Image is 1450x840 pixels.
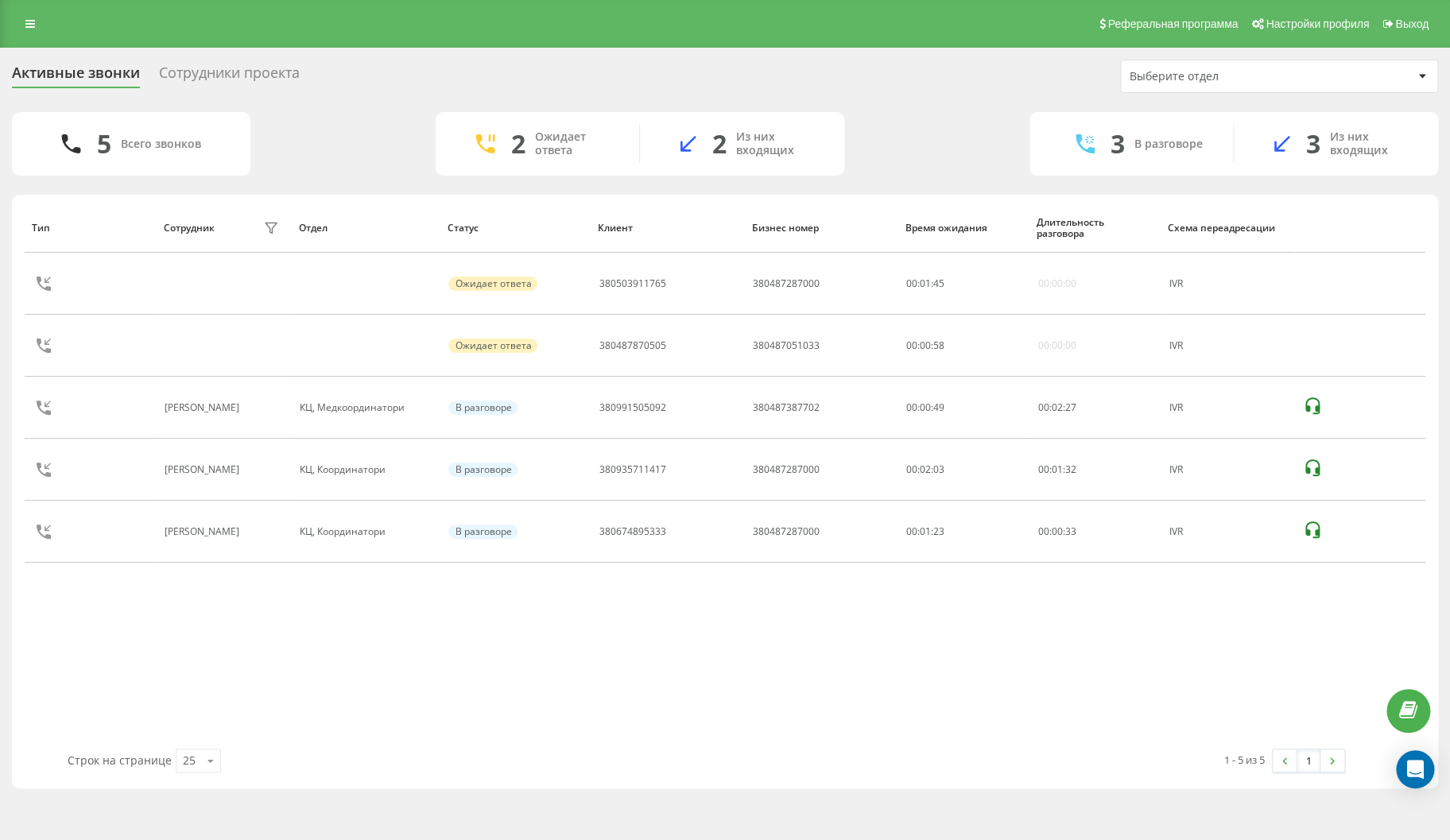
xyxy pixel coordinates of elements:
[598,223,736,234] div: Клиент
[599,278,666,289] div: 380503911765
[448,401,518,415] div: В разговоре
[906,402,1020,413] div: 00:00:49
[448,339,537,353] div: Ожидает ответа
[1224,752,1265,768] div: 1 - 5 из 5
[906,464,1020,475] div: 00:02:03
[1169,402,1285,413] div: IVR
[1169,278,1285,289] div: IVR
[448,525,518,539] div: В разговоре
[165,402,243,413] div: [PERSON_NAME]
[12,64,140,89] div: Активные звонки
[448,223,583,234] div: Статус
[1395,17,1429,30] span: Выход
[1168,223,1286,234] div: Схема переадресации
[736,130,820,157] div: Из них входящих
[1330,130,1414,157] div: Из них входящих
[1037,278,1076,289] div: 00:00:00
[751,223,890,234] div: Бизнес номер
[906,340,944,351] div: : :
[1037,401,1049,414] span: 00
[599,402,666,413] div: 380991505092
[511,129,525,159] div: 2
[1169,340,1285,351] div: IVR
[712,129,727,159] div: 2
[183,753,196,768] div: 25
[1051,463,1062,476] span: 01
[1306,129,1320,159] div: 3
[906,526,1020,537] div: 00:01:23
[920,339,931,352] span: 00
[906,339,917,352] span: 00
[1130,70,1320,83] div: Выберите отдел
[1037,464,1076,475] div: : :
[753,526,820,537] div: 380487287000
[599,464,666,475] div: 380935711417
[448,463,518,477] div: В разговоре
[1051,525,1062,538] span: 00
[300,526,431,537] div: КЦ, Координатори
[1169,464,1285,475] div: IVR
[1266,17,1369,30] span: Настройки профиля
[97,129,111,159] div: 5
[448,277,537,291] div: Ожидает ответа
[753,402,820,413] div: 380487387702
[299,223,432,234] div: Отдел
[1037,340,1076,351] div: 00:00:00
[159,64,300,89] div: Сотрудники проекта
[32,223,148,234] div: Тип
[906,277,917,290] span: 00
[300,402,431,413] div: КЦ, Медкоординатори
[905,223,1021,234] div: Время ожидания
[300,464,431,475] div: КЦ, Координатори
[1037,217,1153,240] div: Длительность разговора
[1111,129,1125,159] div: 3
[164,223,215,234] div: Сотрудник
[1169,526,1285,537] div: IVR
[165,526,243,537] div: [PERSON_NAME]
[753,340,820,351] div: 380487051033
[1051,401,1062,414] span: 02
[165,464,243,475] div: [PERSON_NAME]
[1396,750,1434,788] div: Open Intercom Messenger
[1037,526,1076,537] div: : :
[68,753,172,768] span: Строк на странице
[753,464,820,475] div: 380487287000
[1037,525,1049,538] span: 00
[1037,402,1076,413] div: : :
[1064,463,1076,476] span: 32
[1107,17,1238,30] span: Реферальная программа
[599,526,666,537] div: 380674895333
[535,130,615,157] div: Ожидает ответа
[1037,463,1049,476] span: 00
[920,277,931,290] span: 01
[1064,401,1076,414] span: 27
[1064,525,1076,538] span: 33
[599,340,666,351] div: 380487870505
[933,339,944,352] span: 58
[1297,749,1320,772] a: 1
[121,137,201,151] div: Всего звонков
[1134,137,1203,151] div: В разговоре
[906,278,944,289] div: : :
[933,277,944,290] span: 45
[753,278,820,289] div: 380487287000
